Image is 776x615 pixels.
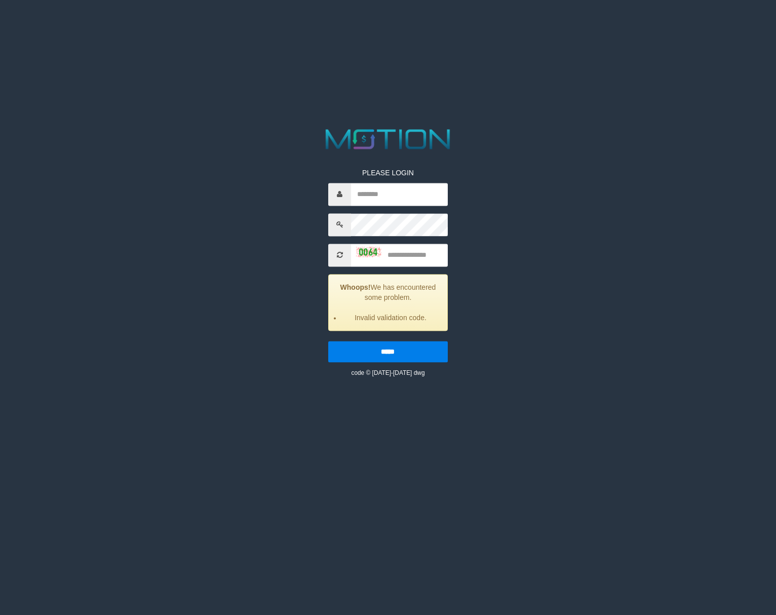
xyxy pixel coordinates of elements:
[340,283,371,291] strong: Whoops!
[356,247,381,257] img: captcha
[351,369,424,376] small: code © [DATE]-[DATE] dwg
[328,168,447,178] p: PLEASE LOGIN
[341,313,439,323] li: Invalid validation code.
[328,274,447,331] div: We has encountered some problem.
[320,126,456,152] img: MOTION_logo.png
